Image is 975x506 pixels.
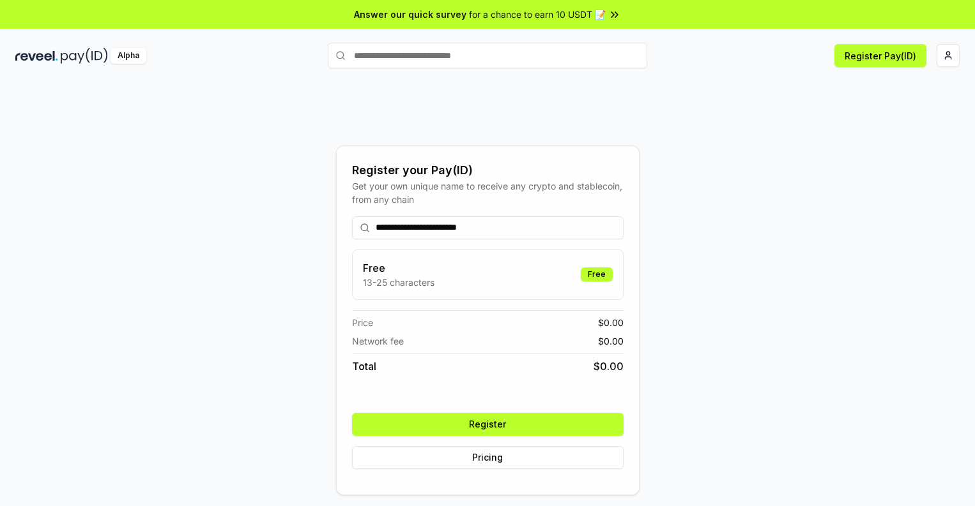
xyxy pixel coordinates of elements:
[354,8,466,21] span: Answer our quick survey
[581,267,613,281] div: Free
[352,413,624,436] button: Register
[61,48,108,64] img: pay_id
[352,334,404,348] span: Network fee
[363,276,434,289] p: 13-25 characters
[15,48,58,64] img: reveel_dark
[594,359,624,374] span: $ 0.00
[598,334,624,348] span: $ 0.00
[352,446,624,469] button: Pricing
[352,359,376,374] span: Total
[352,316,373,329] span: Price
[111,48,146,64] div: Alpha
[352,161,624,179] div: Register your Pay(ID)
[834,44,926,67] button: Register Pay(ID)
[469,8,606,21] span: for a chance to earn 10 USDT 📝
[598,316,624,329] span: $ 0.00
[363,260,434,276] h3: Free
[352,179,624,206] div: Get your own unique name to receive any crypto and stablecoin, from any chain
